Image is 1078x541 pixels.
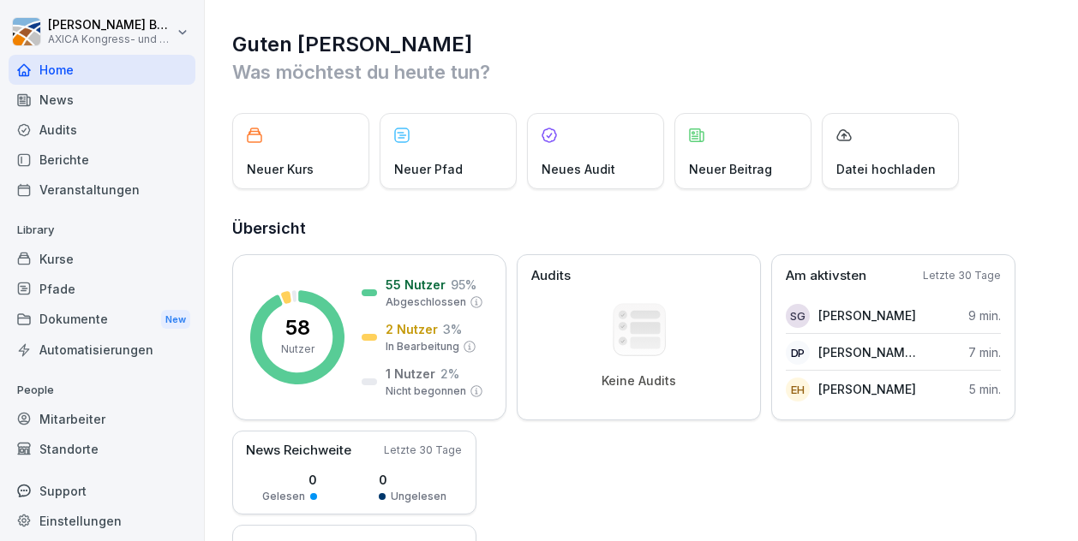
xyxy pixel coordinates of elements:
p: 58 [285,318,310,338]
a: Mitarbeiter [9,404,195,434]
p: Neuer Kurs [247,160,314,178]
p: 2 Nutzer [386,320,438,338]
p: AXICA Kongress- und Tagungszentrum Pariser Platz 3 GmbH [48,33,173,45]
a: Veranstaltungen [9,175,195,205]
div: SG [786,304,810,328]
p: Nicht begonnen [386,383,466,399]
p: Gelesen [262,489,305,504]
div: EH [786,378,810,401]
p: Neuer Beitrag [689,160,772,178]
p: Keine Audits [602,373,676,389]
p: People [9,377,195,404]
p: Datei hochladen [836,160,936,178]
a: Automatisierungen [9,335,195,365]
p: 9 min. [968,306,1001,324]
p: 7 min. [968,343,1001,361]
a: Einstellungen [9,506,195,536]
div: Support [9,476,195,506]
p: [PERSON_NAME] Beck [48,18,173,33]
h1: Guten [PERSON_NAME] [232,31,1052,58]
p: 55 Nutzer [386,276,446,294]
p: Nutzer [281,342,314,357]
p: 2 % [440,365,459,383]
div: Dokumente [9,304,195,336]
p: 1 Nutzer [386,365,435,383]
a: Standorte [9,434,195,464]
a: News [9,85,195,115]
a: Kurse [9,244,195,274]
p: [PERSON_NAME] [PERSON_NAME] Palm [818,343,917,361]
p: Audits [531,266,571,286]
p: Library [9,217,195,244]
p: Was möchtest du heute tun? [232,58,1052,86]
p: [PERSON_NAME] [818,380,916,398]
p: In Bearbeitung [386,339,459,354]
p: Abgeschlossen [386,294,466,310]
p: Am aktivsten [786,266,866,286]
div: DP [786,341,810,365]
p: 5 min. [969,380,1001,398]
a: Berichte [9,145,195,175]
h2: Übersicht [232,217,1052,241]
p: 95 % [451,276,476,294]
p: Letzte 30 Tage [923,268,1001,283]
p: 3 % [443,320,462,338]
p: 0 [379,471,446,489]
div: New [161,310,190,330]
p: Neuer Pfad [394,160,463,178]
p: 0 [262,471,317,489]
a: Audits [9,115,195,145]
p: Ungelesen [391,489,446,504]
p: [PERSON_NAME] [818,306,916,324]
a: DokumenteNew [9,304,195,336]
p: Letzte 30 Tage [384,443,462,458]
p: News Reichweite [246,441,351,461]
p: Neues Audit [542,160,615,178]
a: Home [9,55,195,85]
a: Pfade [9,274,195,304]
